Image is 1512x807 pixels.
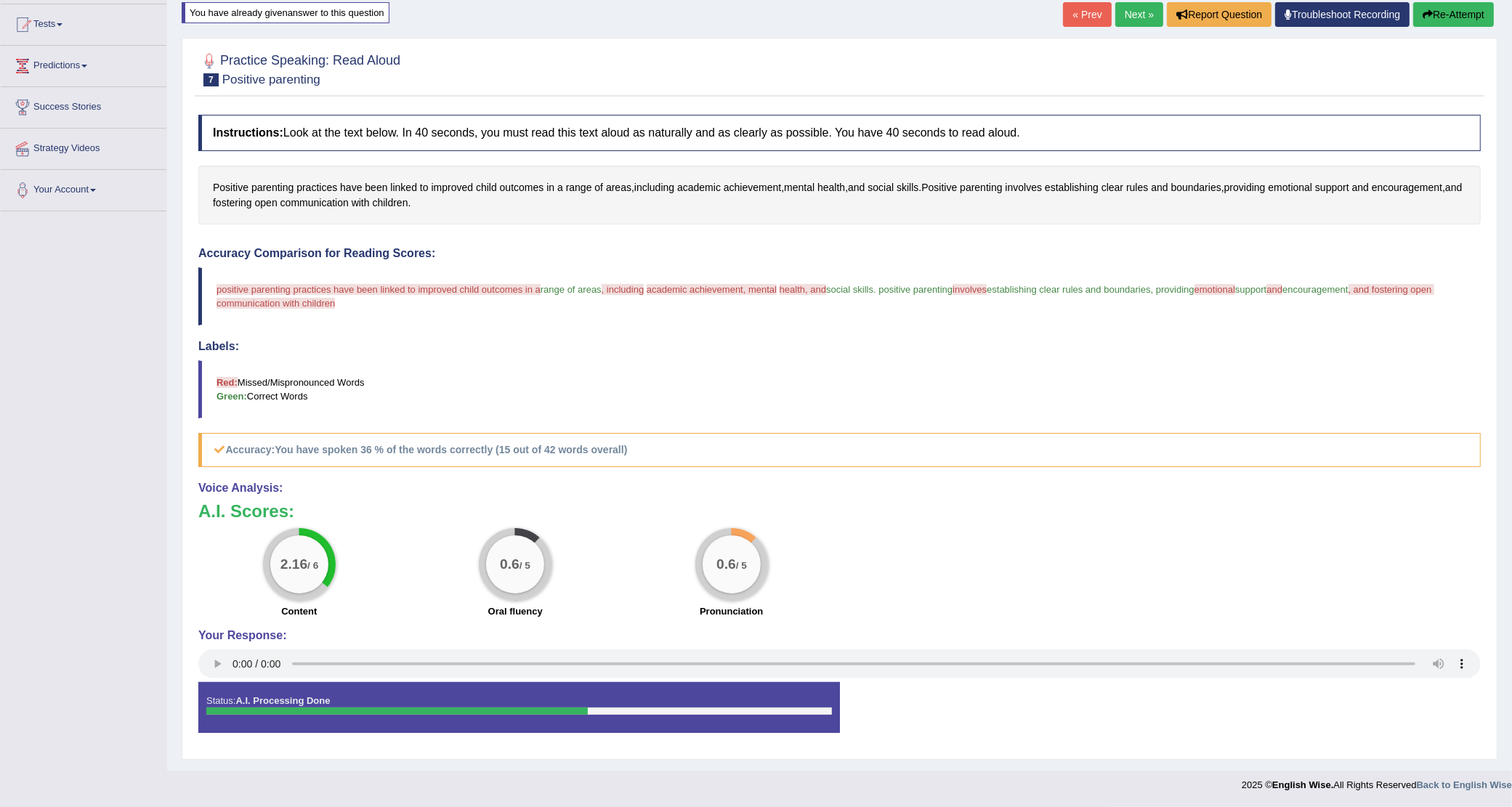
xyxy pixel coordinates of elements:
[1272,779,1333,790] strong: English Wise.
[235,695,330,706] strong: A.I. Processing Done
[1101,180,1123,195] span: Click to see word definition
[1063,2,1111,27] a: « Prev
[1,87,166,123] a: Success Stories
[365,180,387,195] span: Click to see word definition
[1268,180,1312,195] span: Click to see word definition
[724,180,781,195] span: Click to see word definition
[1194,284,1235,295] span: emotional
[1,46,166,82] a: Predictions
[1,170,166,206] a: Your Account
[566,180,592,195] span: Click to see word definition
[198,50,400,86] h2: Practice Speaking: Read Aloud
[217,377,238,388] b: Red:
[700,604,763,618] label: Pronunciation
[500,556,520,572] big: 0.6
[1,129,166,165] a: Strategy Videos
[602,284,644,295] span: , including
[251,180,294,195] span: Click to see word definition
[735,561,746,572] small: / 5
[198,340,1481,353] h4: Labels:
[826,284,873,295] span: social skills
[960,180,1002,195] span: Click to see word definition
[677,180,721,195] span: Click to see word definition
[520,561,530,572] small: / 5
[1151,180,1168,195] span: Click to see word definition
[1315,180,1349,195] span: Click to see word definition
[222,73,320,86] small: Positive parenting
[307,561,318,572] small: / 6
[217,284,1434,309] span: , and fostering open communication with children
[198,247,1481,260] h4: Accuracy Comparison for Reading Scores:
[546,180,554,195] span: Click to see word definition
[1266,284,1282,295] span: and
[352,195,370,211] span: Click to see word definition
[372,195,408,211] span: Click to see word definition
[634,180,674,195] span: Click to see word definition
[784,180,814,195] span: Click to see word definition
[868,180,894,195] span: Click to see word definition
[1275,2,1410,27] a: Troubleshoot Recording
[1115,2,1163,27] a: Next »
[557,180,563,195] span: Click to see word definition
[897,180,918,195] span: Click to see word definition
[878,284,953,295] span: positive parenting
[1413,2,1494,27] button: Re-Attempt
[198,629,1481,642] h4: Your Response:
[647,284,777,295] span: academic achievement, mental
[953,284,987,295] span: involves
[1151,284,1154,295] span: ,
[255,195,278,211] span: Click to see word definition
[431,180,473,195] span: Click to see word definition
[873,284,876,295] span: .
[921,180,957,195] span: Click to see word definition
[198,360,1481,418] blockquote: Missed/Mispronounced Words Correct Words
[500,180,544,195] span: Click to see word definition
[1006,180,1043,195] span: Click to see word definition
[1224,180,1266,195] span: Click to see word definition
[182,2,389,23] div: You have already given answer to this question
[476,180,497,195] span: Click to see word definition
[1372,180,1442,195] span: Click to see word definition
[198,115,1481,151] h4: Look at the text below. In 40 seconds, you must read this text aloud as naturally and as clearly ...
[217,391,247,402] b: Green:
[198,433,1481,467] h5: Accuracy:
[198,682,840,733] div: Status:
[716,556,736,572] big: 0.6
[280,195,349,211] span: Click to see word definition
[198,482,1481,495] h4: Voice Analysis:
[203,73,219,86] span: 7
[848,180,865,195] span: Click to see word definition
[780,284,826,295] span: health, and
[987,284,1150,295] span: establishing clear rules and boundaries
[296,180,337,195] span: Click to see word definition
[817,180,845,195] span: Click to see word definition
[280,556,307,572] big: 2.16
[1352,180,1369,195] span: Click to see word definition
[390,180,417,195] span: Click to see word definition
[281,604,317,618] label: Content
[541,284,602,295] span: range of areas
[275,444,627,455] b: You have spoken 36 % of the words correctly (15 out of 42 words overall)
[1167,2,1272,27] button: Report Question
[217,284,541,295] span: positive parenting practices have been linked to improved child outcomes in a
[488,604,543,618] label: Oral fluency
[340,180,362,195] span: Click to see word definition
[1242,771,1512,792] div: 2025 © All Rights Reserved
[198,166,1481,224] div: , , , . , , .
[1282,284,1348,295] span: encouragement
[198,501,294,521] b: A.I. Scores:
[1045,180,1099,195] span: Click to see word definition
[213,180,248,195] span: Click to see word definition
[1417,779,1512,790] a: Back to English Wise
[1156,284,1194,295] span: providing
[1,4,166,41] a: Tests
[1171,180,1221,195] span: Click to see word definition
[606,180,631,195] span: Click to see word definition
[1126,180,1148,195] span: Click to see word definition
[1445,180,1462,195] span: Click to see word definition
[420,180,429,195] span: Click to see word definition
[594,180,603,195] span: Click to see word definition
[1235,284,1266,295] span: support
[213,195,252,211] span: Click to see word definition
